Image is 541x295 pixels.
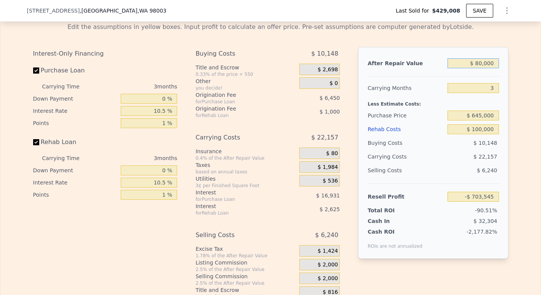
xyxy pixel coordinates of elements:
[367,236,422,249] div: ROIs are not annualized
[33,139,39,145] input: Rehab Loan
[33,117,118,129] div: Points
[42,152,92,164] div: Carrying Time
[33,105,118,117] div: Interest Rate
[367,56,444,70] div: After Repair Value
[33,93,118,105] div: Down Payment
[367,217,415,225] div: Cash In
[367,150,415,164] div: Carrying Costs
[95,152,177,164] div: 3 months
[195,91,280,99] div: Origination Fee
[195,161,296,169] div: Taxes
[367,164,444,177] div: Selling Costs
[195,131,280,144] div: Carrying Costs
[195,196,280,202] div: for Purchase Loan
[473,154,497,160] span: $ 22,157
[367,81,444,95] div: Carrying Months
[33,64,118,77] label: Purchase Loan
[326,150,338,157] span: $ 80
[311,131,338,144] span: $ 22,157
[316,192,340,199] span: $ 16,931
[33,189,118,201] div: Points
[195,175,296,183] div: Utilities
[195,47,280,61] div: Buying Costs
[466,229,497,235] span: -2,177.82%
[319,109,340,115] span: $ 1,000
[195,183,296,189] div: 3¢ per Finished Square Foot
[195,286,296,294] div: Title and Escrow
[195,259,296,266] div: Listing Commission
[318,66,338,73] span: $ 2,698
[195,228,280,242] div: Selling Costs
[195,147,296,155] div: Insurance
[499,3,514,18] button: Show Options
[195,112,280,119] div: for Rehab Loan
[329,80,338,87] span: $ 0
[195,266,296,273] div: 2.5% of the After Repair Value
[432,7,460,14] span: $429,008
[195,155,296,161] div: 0.4% of the After Repair Value
[195,253,296,259] div: 1.78% of the After Repair Value
[33,47,177,61] div: Interest-Only Financing
[315,228,338,242] span: $ 6,240
[33,135,118,149] label: Rehab Loan
[466,4,493,18] button: SAVE
[195,210,280,216] div: for Rehab Loan
[473,218,497,224] span: $ 32,304
[319,95,340,101] span: $ 6,450
[195,105,280,112] div: Origination Fee
[80,7,166,14] span: , [GEOGRAPHIC_DATA]
[33,67,39,74] input: Purchase Loan
[367,122,444,136] div: Rehab Costs
[396,7,432,14] span: Last Sold for
[195,77,296,85] div: Other
[33,22,508,32] div: Edit the assumptions in yellow boxes. Input profit to calculate an offer price. Pre-set assumptio...
[477,167,497,173] span: $ 6,240
[195,85,296,91] div: you decide!
[195,202,280,210] div: Interest
[367,207,415,214] div: Total ROI
[33,176,118,189] div: Interest Rate
[319,206,340,212] span: $ 2,625
[95,80,177,93] div: 3 months
[195,64,296,71] div: Title and Escrow
[195,71,296,77] div: 0.33% of the price + 550
[195,280,296,286] div: 2.5% of the After Repair Value
[311,47,338,61] span: $ 10,148
[318,248,338,255] span: $ 1,424
[27,7,80,14] span: [STREET_ADDRESS]
[33,164,118,176] div: Down Payment
[195,99,280,105] div: for Purchase Loan
[318,261,338,268] span: $ 2,000
[195,189,280,196] div: Interest
[367,228,422,236] div: Cash ROI
[42,80,92,93] div: Carrying Time
[195,169,296,175] div: based on annual taxes
[475,207,497,213] span: -90.51%
[367,190,444,204] div: Resell Profit
[195,245,296,253] div: Excise Tax
[322,178,338,184] span: $ 536
[318,275,338,282] span: $ 2,000
[367,136,444,150] div: Buying Costs
[137,8,166,14] span: , WA 98003
[318,164,338,171] span: $ 1,984
[367,109,444,122] div: Purchase Price
[367,95,498,109] div: Less Estimate Costs:
[195,273,296,280] div: Selling Commission
[473,140,497,146] span: $ 10,148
